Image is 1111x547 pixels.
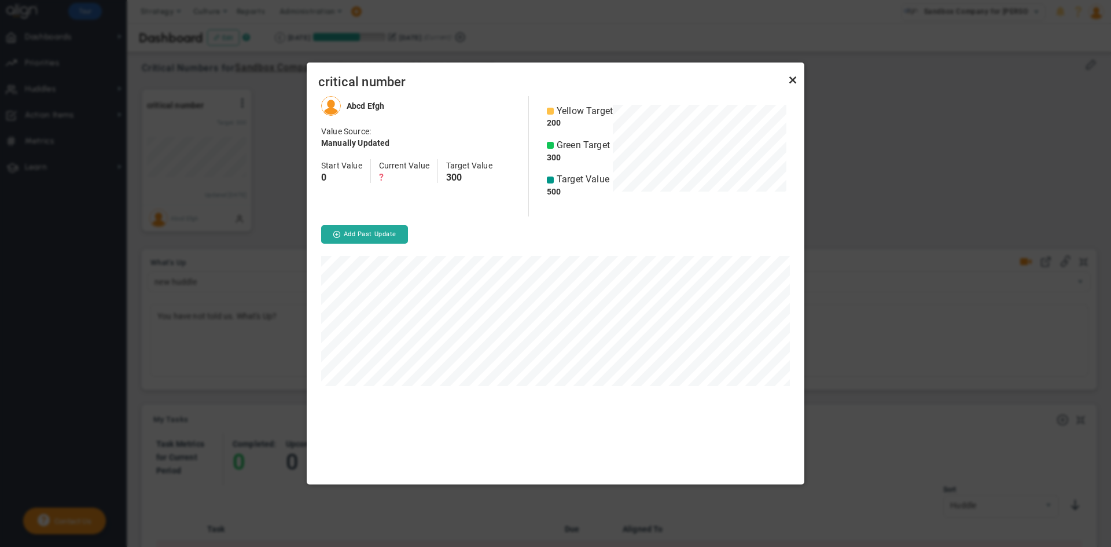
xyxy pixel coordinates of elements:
h4: 300 [446,172,492,183]
h4: 500 [547,186,613,197]
span: Current Value [379,161,429,170]
h4: Manually Updated [321,138,390,148]
h4: ? [379,172,429,183]
span: Target Value [557,173,609,186]
span: Yellow Target [557,105,613,118]
span: Target Value [446,161,492,170]
span: Value Source: [321,127,371,136]
h4: 300 [547,152,613,163]
img: Abcd Efgh [321,96,341,116]
span: Green Target [557,139,610,152]
button: Add Past Update [321,225,408,244]
span: Start Value [321,161,362,170]
h4: Abcd Efgh [347,101,384,111]
a: Close [786,73,800,87]
h4: 0 [321,172,362,183]
span: critical number [318,74,793,90]
h4: 200 [547,118,613,128]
